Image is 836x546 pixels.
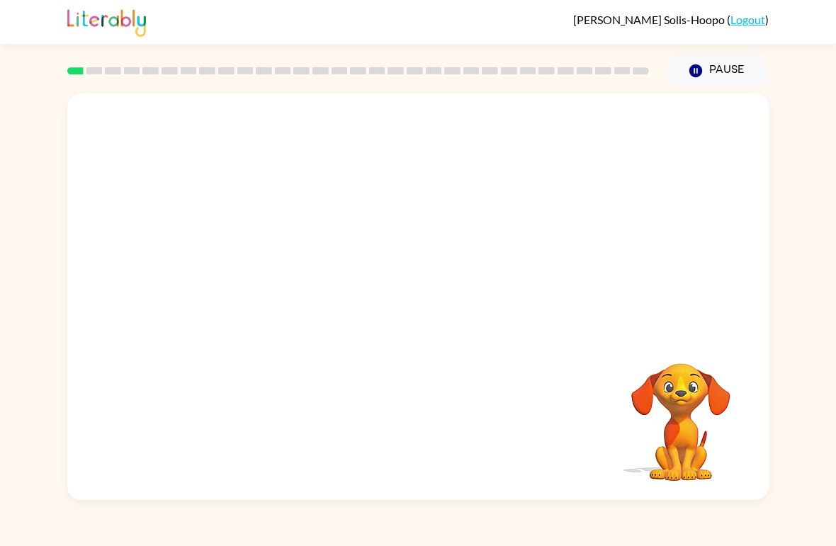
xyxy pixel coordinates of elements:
div: ( ) [573,13,769,26]
img: Literably [67,6,146,37]
span: [PERSON_NAME] Solis-Hoopo [573,13,727,26]
a: Logout [730,13,765,26]
video: Your browser must support playing .mp4 files to use Literably. Please try using another browser. [610,341,752,483]
button: Pause [666,55,769,87]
